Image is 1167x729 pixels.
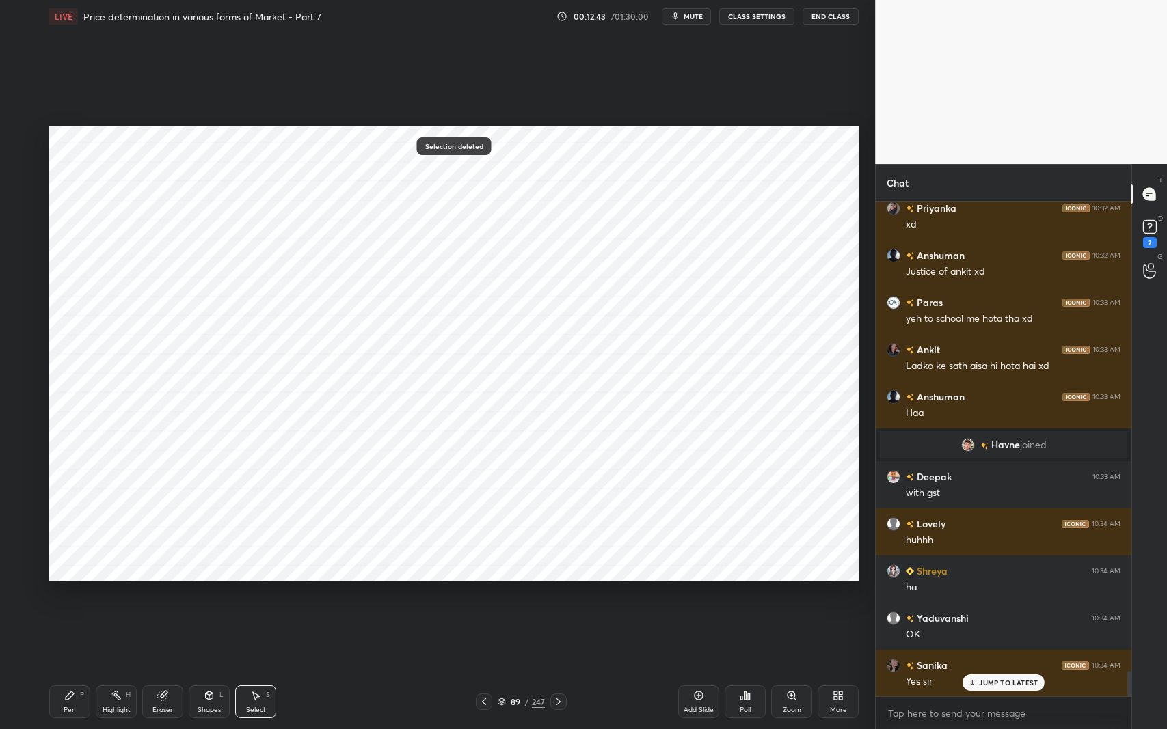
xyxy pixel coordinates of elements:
img: fb0a2c8fe77c4622ba2b8fd540fce8fc.jpg [887,343,900,357]
p: T [1159,175,1163,185]
img: default.png [887,611,900,625]
img: no-rating-badge.077c3623.svg [906,662,914,670]
h6: Sanika [914,658,948,672]
img: 7583716aad9443be9b0c998d6339928e.jpg [887,470,900,484]
img: no-rating-badge.077c3623.svg [906,615,914,622]
p: G [1157,251,1163,262]
div: 247 [532,696,545,708]
img: no-rating-badge.077c3623.svg [906,205,914,212]
img: iconic-dark.1390631f.png [1062,204,1090,212]
button: End Class [803,8,859,25]
h6: Anshuman [914,248,965,262]
span: Havne [991,439,1020,450]
div: xd [906,218,1121,232]
img: iconic-dark.1390631f.png [1062,661,1089,670]
div: 10:34 AM [1092,520,1121,528]
div: yeh to school me hota tha xd [906,312,1121,326]
img: iconic-dark.1390631f.png [1062,520,1089,528]
img: df2ddc2e69834845930f3f7a6bcf0b40.jpg [887,249,900,262]
h4: Price determination in various forms of Market - Part 7 [83,10,321,23]
img: no-rating-badge.077c3623.svg [906,299,914,307]
div: 10:32 AM [1092,204,1121,212]
p: D [1158,213,1163,223]
div: L [219,691,224,698]
div: LIVE [49,8,78,25]
div: Highlight [103,706,131,713]
div: huhhh [906,534,1121,547]
span: mute [684,12,703,21]
div: grid [876,202,1131,696]
img: iconic-dark.1390631f.png [1062,346,1090,354]
img: d49aad356a7e449b8f7dd0a68cca078a.jpg [887,296,900,310]
h6: Deepak [914,469,952,484]
div: Eraser [152,706,173,713]
div: S [266,691,270,698]
img: no-rating-badge.077c3623.svg [906,521,914,528]
div: Justice of ankit xd [906,265,1121,279]
div: 10:34 AM [1092,614,1121,622]
div: / [525,698,529,706]
h6: Paras [914,295,943,310]
img: Learner_Badge_beginner_1_8b307cf2a0.svg [906,567,914,575]
p: Selection deleted [425,143,483,150]
img: no-rating-badge.077c3623.svg [980,442,989,450]
img: default.png [887,517,900,531]
div: ha [906,581,1121,594]
div: Pen [64,706,76,713]
div: 10:32 AM [1092,251,1121,260]
h6: Shreya [914,564,948,578]
h6: Lovely [914,517,945,531]
div: OK [906,628,1121,642]
img: iconic-dark.1390631f.png [1062,393,1090,401]
img: 6a5e2bf6f9b94f0b8b411311b70a6923.jpg [961,438,975,452]
img: iconic-dark.1390631f.png [1062,251,1090,260]
img: iconic-dark.1390631f.png [1062,299,1090,307]
h6: Yaduvanshi [914,611,969,625]
div: Add Slide [684,706,714,713]
div: 10:33 AM [1092,299,1121,307]
div: Select [246,706,266,713]
img: no-rating-badge.077c3623.svg [906,346,914,354]
div: Yes sir [906,675,1121,689]
button: mute [662,8,711,25]
p: Chat [876,165,920,201]
div: 89 [509,698,522,706]
h6: Anshuman [914,389,965,404]
div: More [830,706,847,713]
div: 10:33 AM [1092,473,1121,481]
div: Ladko ke sath aisa hi hota hai xd [906,359,1121,373]
div: Haa [906,407,1121,420]
h6: Ankit [914,342,940,357]
div: Shapes [198,706,221,713]
img: c408483b90914ebaba9a745d8aeb8223.jpg [887,659,900,672]
img: 64740f6630c743fa8c2b3f2aaac1ea3f.jpg [887,202,900,215]
div: 10:33 AM [1092,393,1121,401]
div: 10:33 AM [1092,346,1121,354]
button: CLASS SETTINGS [719,8,794,25]
span: joined [1020,439,1047,450]
div: with gst [906,486,1121,500]
div: P [80,691,84,698]
div: Poll [740,706,751,713]
div: H [126,691,131,698]
img: fb90e19f2f50415780b3f2fd8698d80d.jpg [887,564,900,578]
p: JUMP TO LATEST [979,678,1038,687]
div: 10:34 AM [1092,661,1121,670]
img: no-rating-badge.077c3623.svg [906,473,914,481]
img: no-rating-badge.077c3623.svg [906,252,914,260]
img: no-rating-badge.077c3623.svg [906,394,914,401]
div: 10:34 AM [1092,567,1121,575]
div: Zoom [783,706,801,713]
h6: Priyanka [914,201,956,215]
div: 2 [1143,237,1157,248]
img: df2ddc2e69834845930f3f7a6bcf0b40.jpg [887,390,900,404]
